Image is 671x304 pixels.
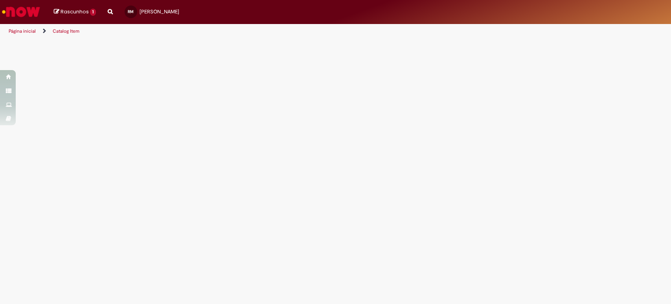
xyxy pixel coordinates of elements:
span: [PERSON_NAME] [140,8,179,15]
a: Página inicial [9,28,36,34]
ul: Trilhas de página [6,24,441,39]
a: Catalog Item [53,28,79,34]
span: Rascunhos [61,8,89,15]
img: ServiceNow [1,4,41,20]
span: RM [128,9,134,14]
a: Rascunhos [54,8,96,16]
span: 1 [90,9,96,16]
